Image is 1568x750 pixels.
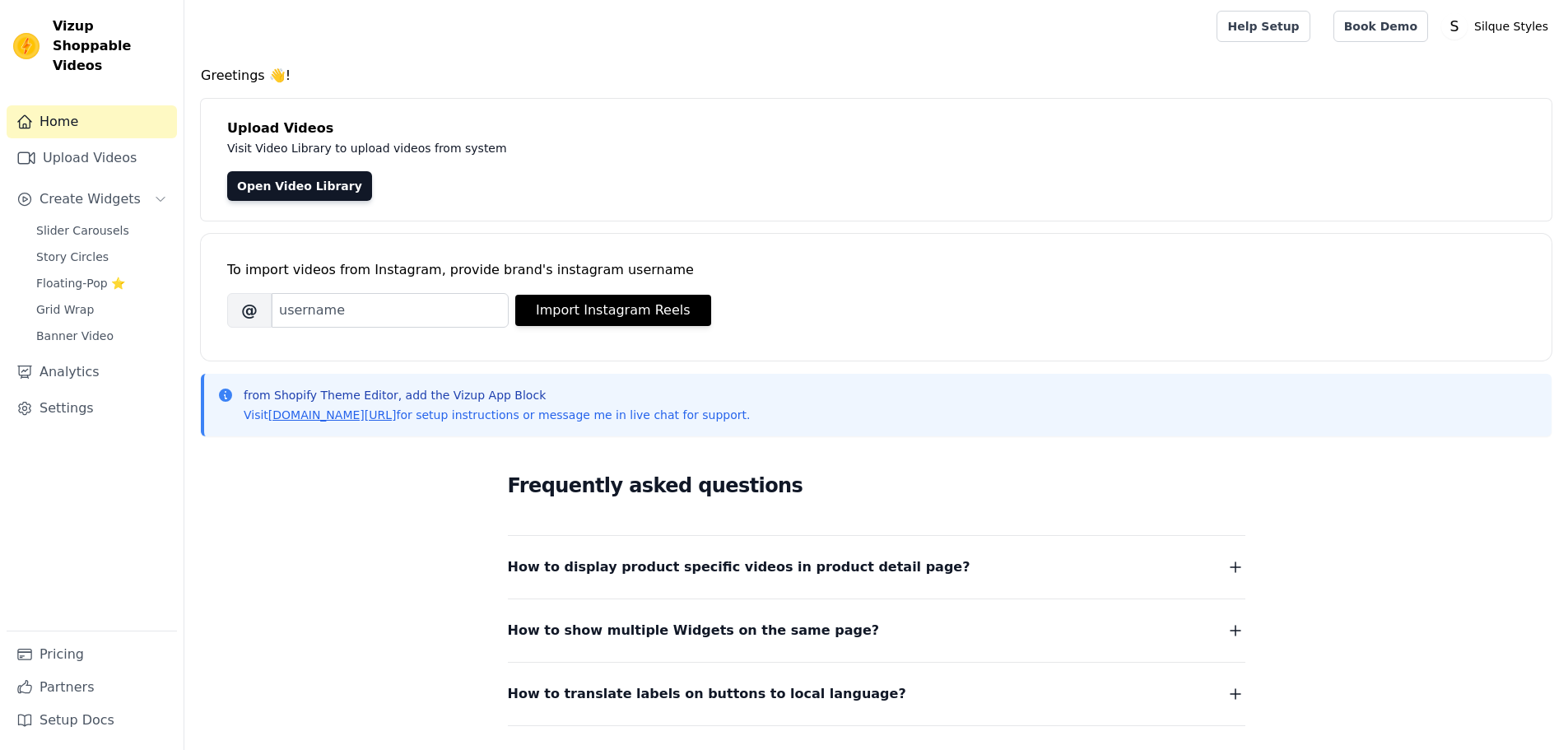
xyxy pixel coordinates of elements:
[227,171,372,201] a: Open Video Library
[7,105,177,138] a: Home
[268,408,397,422] a: [DOMAIN_NAME][URL]
[36,328,114,344] span: Banner Video
[508,556,970,579] span: How to display product specific videos in product detail page?
[508,682,1245,706] button: How to translate labels on buttons to local language?
[26,324,177,347] a: Banner Video
[508,556,1245,579] button: How to display product specific videos in product detail page?
[13,33,40,59] img: Vizup
[1441,12,1555,41] button: S Silque Styles
[508,619,880,642] span: How to show multiple Widgets on the same page?
[36,249,109,265] span: Story Circles
[272,293,509,328] input: username
[227,293,272,328] span: @
[36,275,125,291] span: Floating-Pop ⭐
[7,392,177,425] a: Settings
[40,189,141,209] span: Create Widgets
[1468,12,1555,41] p: Silque Styles
[508,469,1245,502] h2: Frequently asked questions
[26,245,177,268] a: Story Circles
[1333,11,1428,42] a: Book Demo
[508,682,906,706] span: How to translate labels on buttons to local language?
[227,119,1525,138] h4: Upload Videos
[1450,18,1459,35] text: S
[7,671,177,704] a: Partners
[7,356,177,389] a: Analytics
[26,298,177,321] a: Grid Wrap
[1217,11,1310,42] a: Help Setup
[244,407,750,423] p: Visit for setup instructions or message me in live chat for support.
[515,295,711,326] button: Import Instagram Reels
[227,260,1525,280] div: To import videos from Instagram, provide brand's instagram username
[53,16,170,76] span: Vizup Shoppable Videos
[244,387,750,403] p: from Shopify Theme Editor, add the Vizup App Block
[7,638,177,671] a: Pricing
[26,272,177,295] a: Floating-Pop ⭐
[7,142,177,175] a: Upload Videos
[36,301,94,318] span: Grid Wrap
[227,138,965,158] p: Visit Video Library to upload videos from system
[7,183,177,216] button: Create Widgets
[26,219,177,242] a: Slider Carousels
[508,619,1245,642] button: How to show multiple Widgets on the same page?
[201,66,1552,86] h4: Greetings 👋!
[7,704,177,737] a: Setup Docs
[36,222,129,239] span: Slider Carousels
